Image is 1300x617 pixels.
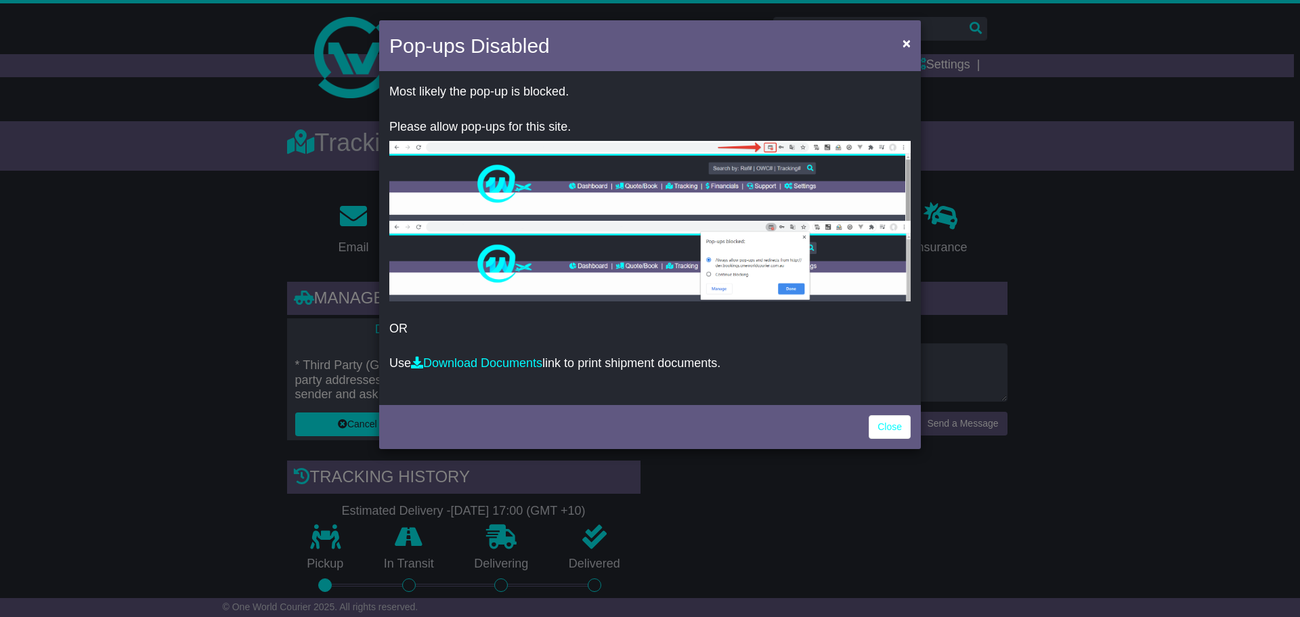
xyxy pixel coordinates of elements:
div: OR [379,75,921,402]
span: × [903,35,911,51]
img: allow-popup-2.png [389,221,911,301]
a: Close [869,415,911,439]
a: Download Documents [411,356,542,370]
button: Close [896,29,917,57]
p: Please allow pop-ups for this site. [389,120,911,135]
img: allow-popup-1.png [389,141,911,221]
h4: Pop-ups Disabled [389,30,550,61]
p: Most likely the pop-up is blocked. [389,85,911,100]
p: Use link to print shipment documents. [389,356,911,371]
